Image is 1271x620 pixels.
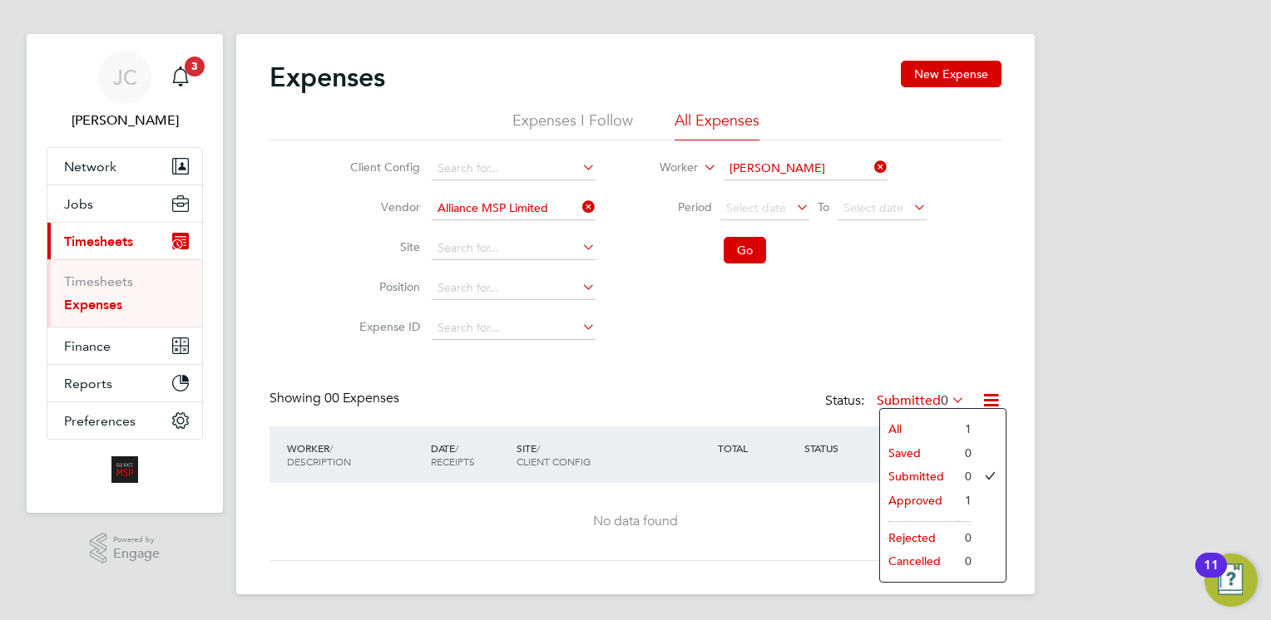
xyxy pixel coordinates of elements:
[880,441,957,465] li: Saved
[1204,565,1219,587] div: 11
[880,549,957,573] li: Cancelled
[345,199,420,214] label: Vendor
[724,157,888,180] input: Search for...
[843,200,903,215] span: Select date
[877,392,965,409] label: Submitted
[813,196,834,218] span: To
[47,402,202,439] button: Preferences
[324,390,399,406] span: 00 Expenses
[512,111,633,140] li: Expenses I Follow
[537,441,540,455] span: /
[432,197,596,220] input: Search for...
[432,237,596,260] input: Search for...
[47,456,203,483] a: Go to home page
[47,327,202,364] button: Finance
[432,277,596,300] input: Search for...
[957,417,972,440] li: 1
[111,456,138,483] img: alliancemsp-logo-retina.png
[714,433,800,463] div: TOTAL
[287,455,351,468] span: DESCRIPTION
[800,433,887,463] div: STATUS
[517,455,591,468] span: CLIENT CONFIG
[47,259,202,327] div: Timesheets
[726,200,786,215] span: Select date
[427,433,513,476] div: DATE
[637,199,712,214] label: Period
[512,433,714,476] div: SITE
[880,465,957,488] li: Submitted
[957,526,972,549] li: 0
[64,338,111,354] span: Finance
[1204,554,1258,607] button: Open Resource Center, 11 new notifications
[345,239,420,254] label: Site
[675,111,759,140] li: All Expenses
[64,159,116,175] span: Network
[64,196,93,212] span: Jobs
[185,57,205,76] span: 3
[623,160,698,176] label: Worker
[113,547,160,561] span: Engage
[957,489,972,512] li: 1
[64,273,133,289] a: Timesheets
[47,148,202,185] button: Network
[455,441,458,455] span: /
[64,413,136,429] span: Preferences
[64,234,133,249] span: Timesheets
[90,533,161,564] a: Powered byEngage
[941,392,948,409] span: 0
[724,237,766,263] button: Go
[432,317,596,340] input: Search for...
[270,61,385,94] h2: Expenses
[286,513,985,530] div: No data found
[47,185,202,222] button: Jobs
[47,111,203,130] span: Jodie Canning
[825,390,968,413] div: Status:
[47,365,202,401] button: Reports
[432,157,596,180] input: Search for...
[329,441,333,455] span: /
[880,489,957,512] li: Approved
[957,465,972,488] li: 0
[113,533,160,547] span: Powered by
[880,417,957,440] li: All
[283,433,427,476] div: WORKER
[345,279,420,294] label: Position
[64,376,112,391] span: Reports
[345,160,420,175] label: Client Config
[957,549,972,573] li: 0
[901,61,1001,87] button: New Expense
[113,66,137,88] span: JC
[64,297,122,312] a: Expenses
[47,51,203,130] a: JC[PERSON_NAME]
[27,34,223,513] nav: Main navigation
[270,390,403,407] div: Showing
[957,441,972,465] li: 0
[164,51,197,104] a: 3
[880,526,957,549] li: Rejected
[345,319,420,334] label: Expense ID
[431,455,475,468] span: RECEIPTS
[47,223,202,259] button: Timesheets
